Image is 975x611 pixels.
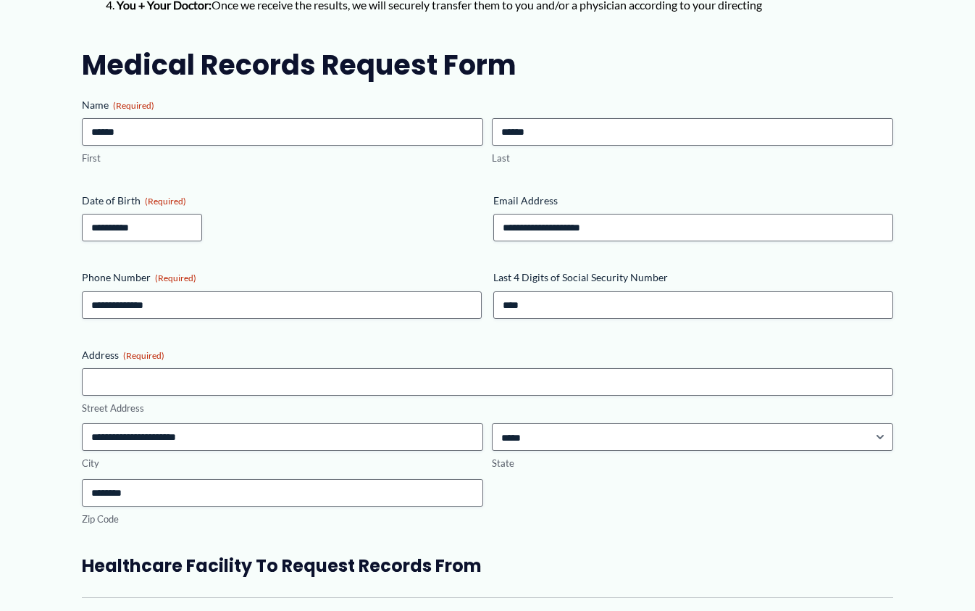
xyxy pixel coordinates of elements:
[82,194,482,208] label: Date of Birth
[82,98,154,112] legend: Name
[82,512,483,526] label: Zip Code
[82,402,893,415] label: Street Address
[493,270,893,285] label: Last 4 Digits of Social Security Number
[82,47,893,83] h2: Medical Records Request Form
[82,554,893,577] h3: Healthcare Facility to request records from
[82,151,483,165] label: First
[82,457,483,470] label: City
[82,348,164,362] legend: Address
[492,457,893,470] label: State
[113,100,154,111] span: (Required)
[492,151,893,165] label: Last
[82,270,482,285] label: Phone Number
[123,350,164,361] span: (Required)
[145,196,186,207] span: (Required)
[155,273,196,283] span: (Required)
[493,194,893,208] label: Email Address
